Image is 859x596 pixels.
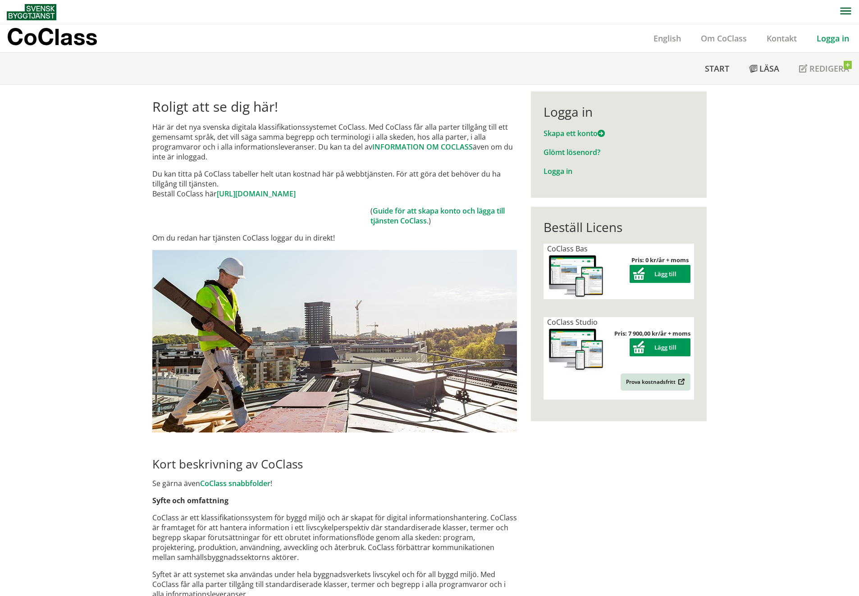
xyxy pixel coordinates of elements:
img: coclass-license.jpg [547,327,605,373]
span: CoClass Bas [547,244,588,254]
p: Här är det nya svenska digitala klassifikationssystemet CoClass. Med CoClass får alla parter till... [152,122,517,162]
button: Lägg till [630,338,690,356]
strong: Syfte och omfattning [152,496,228,505]
img: Svensk Byggtjänst [7,4,56,20]
a: CoClass snabbfolder [200,478,270,488]
a: Lägg till [630,270,690,278]
h1: Roligt att se dig här! [152,99,517,115]
a: Om CoClass [691,33,757,44]
span: Läsa [759,63,779,74]
a: INFORMATION OM COCLASS [372,142,473,152]
img: Outbound.png [676,378,685,385]
a: Prova kostnadsfritt [621,373,690,391]
h2: Kort beskrivning av CoClass [152,457,517,471]
p: Se gärna även ! [152,478,517,488]
strong: Pris: 7 900,00 kr/år + moms [614,329,690,337]
a: Kontakt [757,33,807,44]
a: Logga in [807,33,859,44]
img: coclass-license.jpg [547,254,605,299]
a: Glömt lösenord? [544,147,600,157]
img: login.jpg [152,250,517,432]
p: CoClass är ett klassifikationssystem för byggd miljö och är skapat för digital informationshanter... [152,513,517,562]
div: Logga in [544,104,694,119]
a: CoClass [7,24,117,52]
a: [URL][DOMAIN_NAME] [217,189,296,199]
div: Beställ Licens [544,219,694,235]
a: Guide för att skapa konto och lägga till tjänsten CoClass [370,206,505,226]
strong: Pris: 0 kr/år + moms [631,256,689,264]
a: English [644,33,691,44]
a: Logga in [544,166,572,176]
p: CoClass [7,32,97,42]
p: Om du redan har tjänsten CoClass loggar du in direkt! [152,233,517,243]
td: ( .) [370,206,517,226]
button: Lägg till [630,265,690,283]
a: Lägg till [630,343,690,351]
p: Du kan titta på CoClass tabeller helt utan kostnad här på webbtjänsten. För att göra det behöver ... [152,169,517,199]
span: CoClass Studio [547,317,598,327]
a: Start [695,53,739,84]
span: Start [705,63,729,74]
a: Läsa [739,53,789,84]
a: Skapa ett konto [544,128,605,138]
